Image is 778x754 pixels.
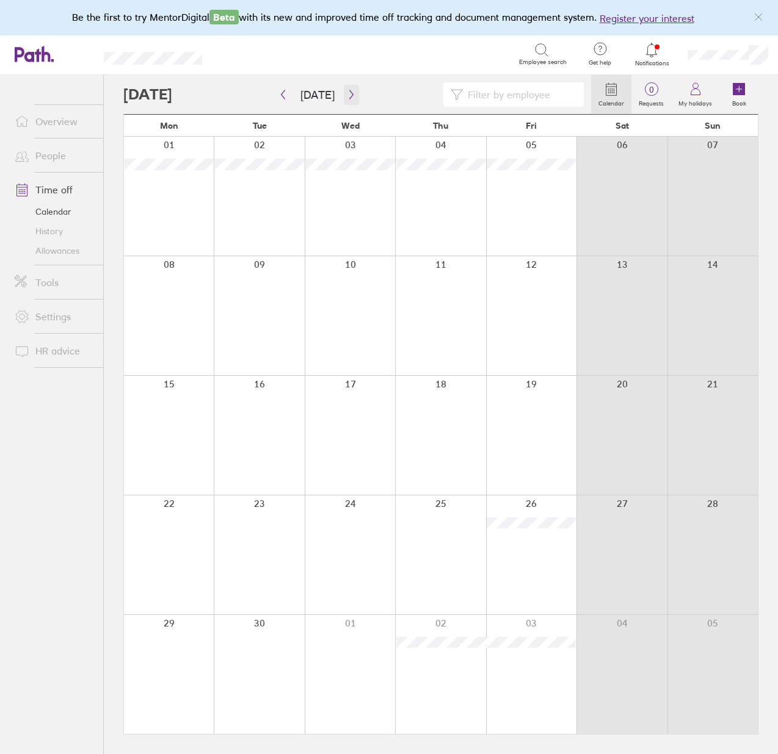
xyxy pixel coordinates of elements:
span: Beta [209,10,239,24]
span: Fri [526,121,537,131]
div: Be the first to try MentorDigital with its new and improved time off tracking and document manage... [72,10,707,26]
a: Allowances [5,241,103,260]
span: Get help [580,59,620,66]
a: Calendar [5,202,103,221]
a: Settings [5,304,103,329]
div: Search [235,48,266,59]
a: My holidays [671,75,719,114]
a: Book [719,75,758,114]
label: Requests [631,96,671,107]
span: Employee search [519,59,567,66]
span: Mon [160,121,178,131]
label: Calendar [591,96,631,107]
span: Tue [253,121,267,131]
span: 0 [631,85,671,95]
a: Tools [5,270,103,295]
button: [DATE] [291,85,344,105]
a: Calendar [591,75,631,114]
a: People [5,143,103,168]
a: History [5,221,103,241]
a: Overview [5,109,103,134]
label: Book [725,96,754,107]
span: Sat [616,121,629,131]
span: Sun [705,121,721,131]
label: My holidays [671,96,719,107]
a: 0Requests [631,75,671,114]
a: HR advice [5,339,103,363]
span: Notifications [632,60,672,67]
button: Register your interest [600,11,694,26]
input: Filter by employee [463,83,576,106]
a: Notifications [632,41,672,67]
span: Thu [433,121,448,131]
a: Time off [5,178,103,202]
span: Wed [341,121,360,131]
